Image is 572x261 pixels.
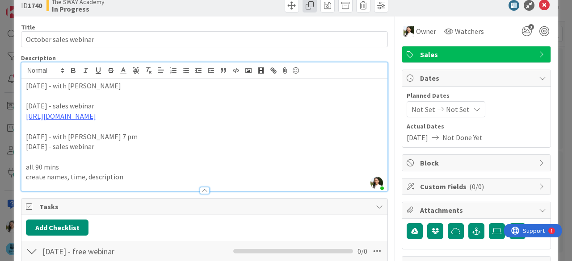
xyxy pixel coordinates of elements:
span: Tasks [39,201,371,212]
span: Sales [420,49,534,60]
b: In Progress [52,5,105,12]
p: create names, time, description [26,172,383,182]
span: Not Set [446,104,470,115]
span: Attachments [420,205,534,215]
img: AK [404,26,414,37]
label: Title [21,23,35,31]
button: Add Checklist [26,220,88,236]
img: oBudH3TQPXa0d4SpI6uEJAqTHpcXZSn3.jpg [370,177,383,189]
div: 1 [46,4,49,11]
span: Dates [420,73,534,83]
span: Support [19,1,41,12]
input: Add Checklist... [39,243,188,259]
p: [DATE] - with [PERSON_NAME] [26,81,383,91]
span: Watchers [455,26,484,37]
span: Not Set [412,104,435,115]
span: Custom Fields [420,181,534,192]
p: [DATE] - sales webinar [26,141,383,152]
span: Not Done Yet [442,132,483,143]
p: all 90 mins [26,162,383,172]
p: [DATE] - sales webinar [26,101,383,111]
a: [URL][DOMAIN_NAME] [26,112,96,120]
span: [DATE] [407,132,428,143]
span: Planned Dates [407,91,546,100]
b: 1740 [28,1,42,10]
span: ( 0/0 ) [469,182,484,191]
span: Owner [416,26,436,37]
span: Description [21,54,56,62]
p: [DATE] - with [PERSON_NAME] 7 pm [26,132,383,142]
input: type card name here... [21,31,388,47]
span: Block [420,157,534,168]
span: 3 [528,24,534,30]
span: Actual Dates [407,122,546,131]
span: 0 / 0 [357,246,367,257]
